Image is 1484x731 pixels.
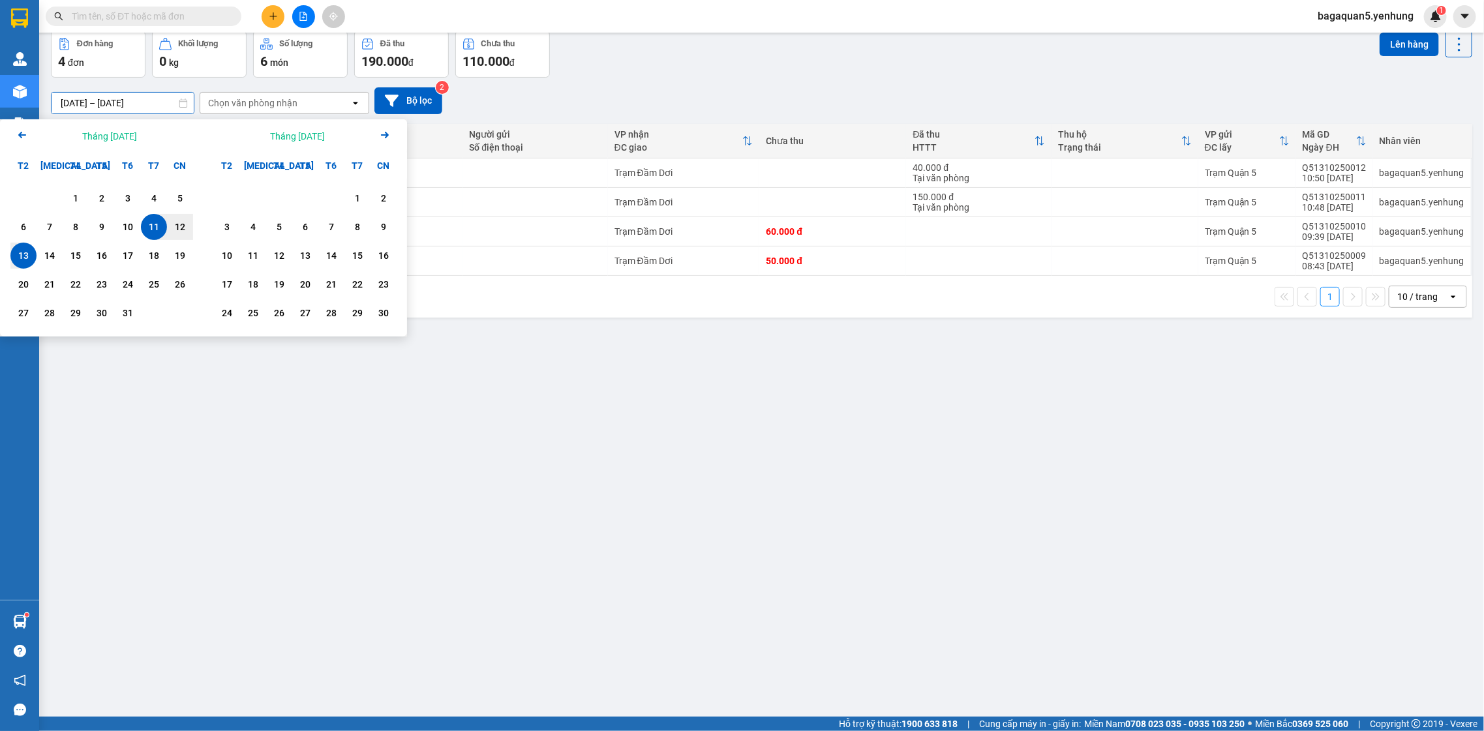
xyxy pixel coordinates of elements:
[469,129,601,140] div: Người gửi
[1380,197,1464,207] div: bagaquan5.yenhung
[1303,173,1367,183] div: 10:50 [DATE]
[93,219,111,235] div: 9
[54,12,63,21] span: search
[266,214,292,240] div: Choose Thứ Tư, tháng 11 5 2025. It's available.
[1205,197,1290,207] div: Trạm Quận 5
[318,271,344,297] div: Choose Thứ Sáu, tháng 11 21 2025. It's available.
[37,214,63,240] div: Choose Thứ Ba, tháng 10 7 2025. It's available.
[408,57,414,68] span: đ
[348,276,367,292] div: 22
[167,214,193,240] div: Choose Chủ Nhật, tháng 10 12 2025. It's available.
[178,39,218,48] div: Khối lượng
[1448,291,1459,302] svg: open
[344,271,371,297] div: Choose Thứ Bảy, tháng 11 22 2025. It's available.
[14,645,26,657] span: question-circle
[14,276,33,292] div: 20
[361,53,408,69] span: 190.000
[350,98,361,108] svg: open
[37,300,63,326] div: Choose Thứ Ba, tháng 10 28 2025. It's available.
[145,248,163,263] div: 18
[269,12,278,21] span: plus
[1292,719,1348,729] strong: 0369 525 060
[40,219,59,235] div: 7
[167,243,193,269] div: Choose Chủ Nhật, tháng 10 19 2025. It's available.
[240,300,266,326] div: Choose Thứ Ba, tháng 11 25 2025. It's available.
[218,276,236,292] div: 17
[913,129,1034,140] div: Đã thu
[913,192,1044,202] div: 150.000 đ
[296,248,314,263] div: 13
[344,243,371,269] div: Choose Thứ Bảy, tháng 11 15 2025. It's available.
[37,243,63,269] div: Choose Thứ Ba, tháng 10 14 2025. It's available.
[1439,6,1444,15] span: 1
[1296,124,1373,158] th: Toggle SortBy
[167,153,193,179] div: CN
[67,190,85,206] div: 1
[1084,717,1245,731] span: Miền Nam
[766,256,900,266] div: 50.000 đ
[10,271,37,297] div: Choose Thứ Hai, tháng 10 20 2025. It's available.
[1320,287,1340,306] button: 1
[171,219,189,235] div: 12
[374,190,393,206] div: 2
[13,85,27,98] img: warehouse-icon
[244,248,262,263] div: 11
[85,11,197,42] div: Trạm Đầm Dơi
[141,153,167,179] div: T7
[67,219,85,235] div: 8
[839,717,958,731] span: Hỗ trợ kỹ thuật:
[266,243,292,269] div: Choose Thứ Tư, tháng 11 12 2025. It's available.
[89,153,115,179] div: T5
[1303,202,1367,213] div: 10:48 [DATE]
[145,190,163,206] div: 4
[913,173,1044,183] div: Tại văn phòng
[63,300,89,326] div: Choose Thứ Tư, tháng 10 29 2025. It's available.
[318,214,344,240] div: Choose Thứ Sáu, tháng 11 7 2025. It's available.
[270,130,325,143] div: Tháng [DATE]
[159,53,166,69] span: 0
[292,300,318,326] div: Choose Thứ Năm, tháng 11 27 2025. It's available.
[348,305,367,321] div: 29
[1255,717,1348,731] span: Miền Bắc
[1205,142,1279,153] div: ĐC lấy
[318,300,344,326] div: Choose Thứ Sáu, tháng 11 28 2025. It's available.
[141,243,167,269] div: Choose Thứ Bảy, tháng 10 18 2025. It's available.
[270,305,288,321] div: 26
[119,248,137,263] div: 17
[374,219,393,235] div: 9
[1380,136,1464,146] div: Nhân viên
[13,117,27,131] img: solution-icon
[63,214,89,240] div: Choose Thứ Tư, tháng 10 8 2025. It's available.
[214,214,240,240] div: Choose Thứ Hai, tháng 11 3 2025. It's available.
[270,219,288,235] div: 5
[292,271,318,297] div: Choose Thứ Năm, tháng 11 20 2025. It's available.
[1307,8,1424,24] span: bagaquan5.yenhung
[1303,142,1356,153] div: Ngày ĐH
[253,31,348,78] button: Số lượng6món
[10,153,37,179] div: T2
[766,136,900,146] div: Chưa thu
[52,93,194,113] input: Select a date range.
[14,674,26,687] span: notification
[266,300,292,326] div: Choose Thứ Tư, tháng 11 26 2025. It's available.
[37,271,63,297] div: Choose Thứ Ba, tháng 10 21 2025. It's available.
[240,271,266,297] div: Choose Thứ Ba, tháng 11 18 2025. It's available.
[348,190,367,206] div: 1
[14,704,26,716] span: message
[82,130,137,143] div: Tháng [DATE]
[115,214,141,240] div: Choose Thứ Sáu, tháng 10 10 2025. It's available.
[1248,721,1252,726] span: ⚪️
[89,300,115,326] div: Choose Thứ Năm, tháng 10 30 2025. It's available.
[348,219,367,235] div: 8
[318,153,344,179] div: T6
[11,8,28,28] img: logo-vxr
[167,185,193,211] div: Choose Chủ Nhật, tháng 10 5 2025. It's available.
[292,214,318,240] div: Choose Thứ Năm, tháng 11 6 2025. It's available.
[214,153,240,179] div: T2
[318,243,344,269] div: Choose Thứ Sáu, tháng 11 14 2025. It's available.
[89,214,115,240] div: Choose Thứ Năm, tháng 10 9 2025. It's available.
[1380,33,1439,56] button: Lên hàng
[119,305,137,321] div: 31
[152,31,247,78] button: Khối lượng0kg
[371,300,397,326] div: Choose Chủ Nhật, tháng 11 30 2025. It's available.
